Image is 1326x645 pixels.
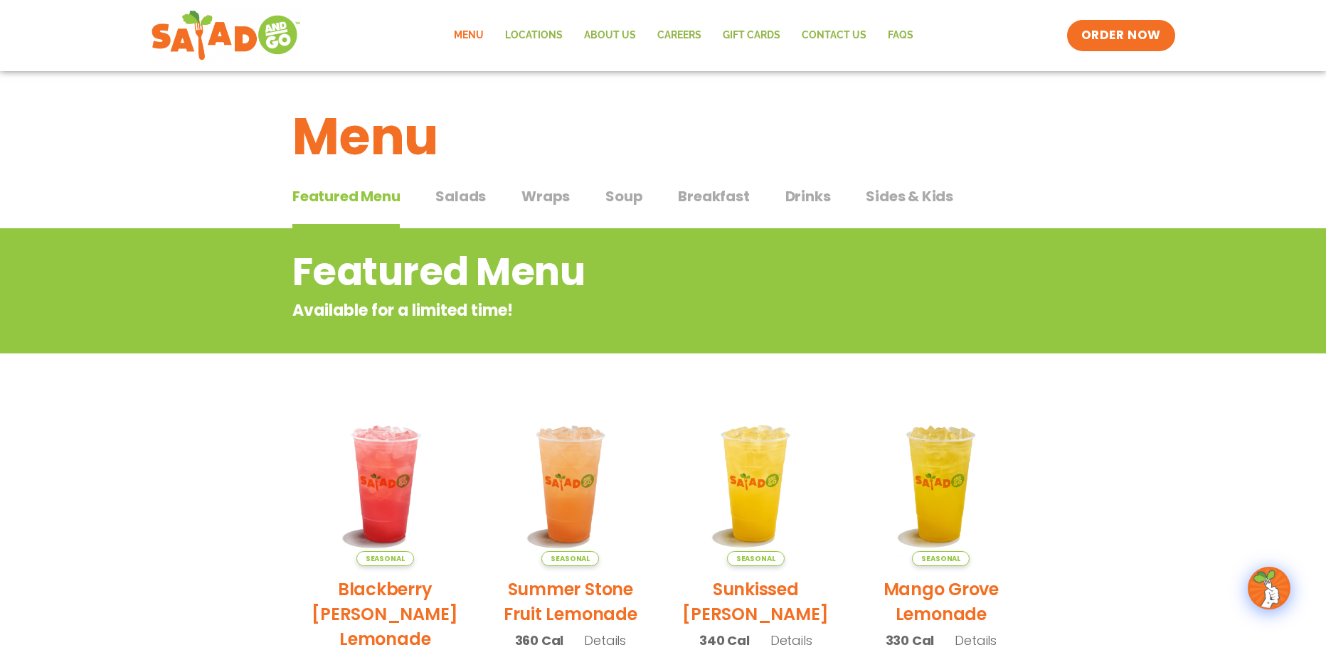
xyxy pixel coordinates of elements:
[647,19,712,52] a: Careers
[727,551,785,566] span: Seasonal
[1249,568,1289,608] img: wpChatIcon
[541,551,599,566] span: Seasonal
[489,577,653,627] h2: Summer Stone Fruit Lemonade
[605,186,642,207] span: Soup
[712,19,791,52] a: GIFT CARDS
[573,19,647,52] a: About Us
[912,551,970,566] span: Seasonal
[674,577,838,627] h2: Sunkissed [PERSON_NAME]
[678,186,749,207] span: Breakfast
[292,243,919,301] h2: Featured Menu
[1067,20,1175,51] a: ORDER NOW
[877,19,924,52] a: FAQs
[356,551,414,566] span: Seasonal
[494,19,573,52] a: Locations
[443,19,494,52] a: Menu
[521,186,570,207] span: Wraps
[292,98,1034,175] h1: Menu
[435,186,486,207] span: Salads
[859,402,1024,566] img: Product photo for Mango Grove Lemonade
[866,186,953,207] span: Sides & Kids
[443,19,924,52] nav: Menu
[785,186,831,207] span: Drinks
[859,577,1024,627] h2: Mango Grove Lemonade
[292,299,919,322] p: Available for a limited time!
[151,7,301,64] img: new-SAG-logo-768×292
[791,19,877,52] a: Contact Us
[1081,27,1161,44] span: ORDER NOW
[674,402,838,566] img: Product photo for Sunkissed Yuzu Lemonade
[489,402,653,566] img: Product photo for Summer Stone Fruit Lemonade
[303,402,467,566] img: Product photo for Blackberry Bramble Lemonade
[292,181,1034,229] div: Tabbed content
[292,186,400,207] span: Featured Menu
